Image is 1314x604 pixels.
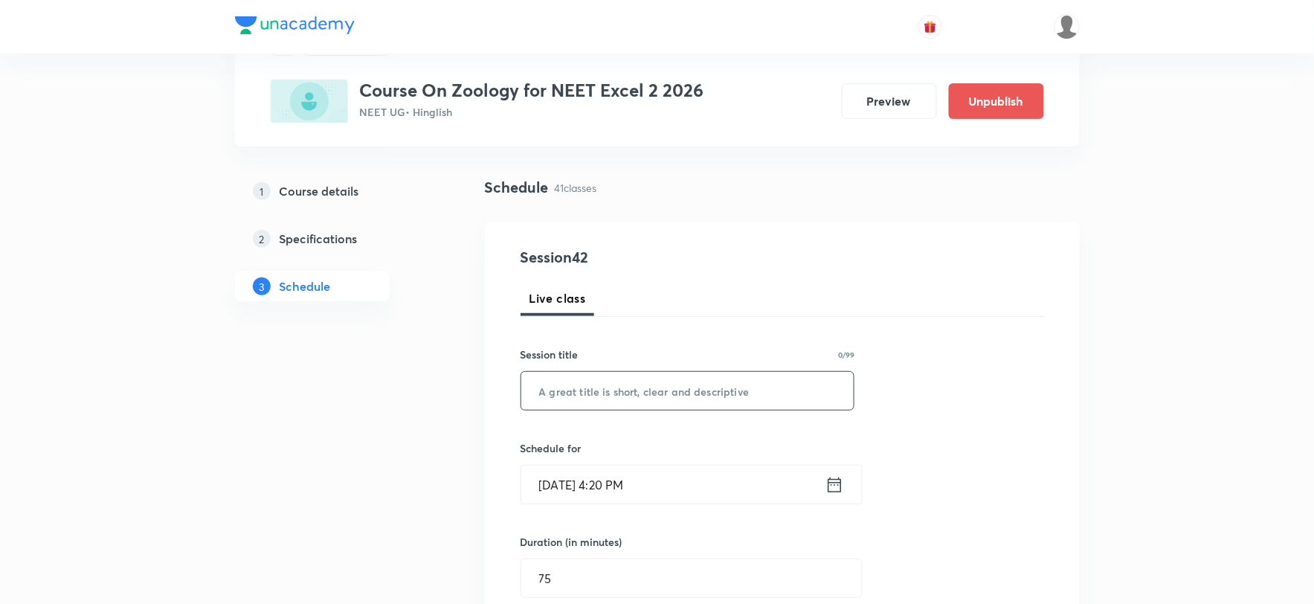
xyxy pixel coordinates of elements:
[529,289,586,307] span: Live class
[253,182,271,200] p: 1
[485,176,549,199] h4: Schedule
[521,246,792,269] h4: Session 42
[1054,14,1080,39] img: Vivek Patil
[924,20,937,33] img: avatar
[280,230,358,248] h5: Specifications
[280,182,359,200] h5: Course details
[521,347,579,362] h6: Session title
[280,277,331,295] h5: Schedule
[253,277,271,295] p: 3
[235,16,355,38] a: Company Logo
[235,176,437,206] a: 1Course details
[235,16,355,34] img: Company Logo
[838,351,854,359] p: 0/99
[521,559,862,597] input: 75
[235,224,437,254] a: 2Specifications
[253,230,271,248] p: 2
[918,15,942,39] button: avatar
[555,180,597,196] p: 41 classes
[842,83,937,119] button: Preview
[271,80,348,123] img: 954D81C2-E965-430B-AD5A-1F8E746FF40F_plus.png
[360,80,704,101] h3: Course On Zoology for NEET Excel 2 2026
[521,372,854,410] input: A great title is short, clear and descriptive
[360,104,704,120] p: NEET UG • Hinglish
[521,440,855,456] h6: Schedule for
[949,83,1044,119] button: Unpublish
[521,534,622,550] h6: Duration (in minutes)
